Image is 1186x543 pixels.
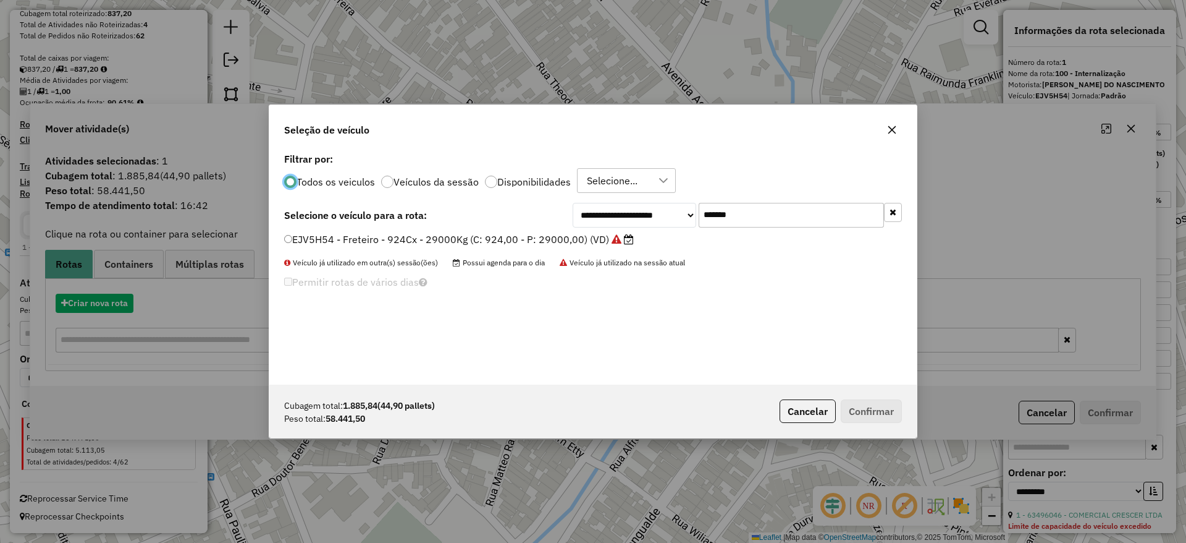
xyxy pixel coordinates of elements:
label: Filtrar por: [284,152,902,166]
span: Veículo já utilizado em outra(s) sessão(ões) [284,258,438,267]
i: Possui agenda para o dia [624,234,634,244]
label: Veículos da sessão [393,177,479,187]
input: EJV5H54 - Freteiro - 924Cx - 29000Kg (C: 924,00 - P: 29000,00) (VD) [284,235,292,243]
strong: 58.441,50 [326,413,365,425]
label: Permitir rotas de vários dias [284,270,427,294]
i: Veículo já utilizado na sessão atual [612,234,621,244]
strong: Selecione o veículo para a rota: [284,209,427,221]
span: Seleção de veículo [284,122,369,137]
strong: 1.885,84 [343,400,435,413]
span: Peso total: [284,413,326,425]
label: Disponibilidades [497,177,571,187]
span: (44,90 pallets) [377,400,435,411]
span: Possui agenda para o dia [453,258,545,267]
span: Cubagem total: [284,400,343,413]
input: Permitir rotas de vários dias [284,278,292,286]
span: Veículo já utilizado na sessão atual [560,258,685,267]
label: Todos os veiculos [296,177,375,187]
label: EJV5H54 - Freteiro - 924Cx - 29000Kg (C: 924,00 - P: 29000,00) (VD) [284,232,634,247]
div: Selecione... [582,169,642,192]
i: Selecione pelo menos um veículo [419,277,427,287]
button: Cancelar [780,400,836,423]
